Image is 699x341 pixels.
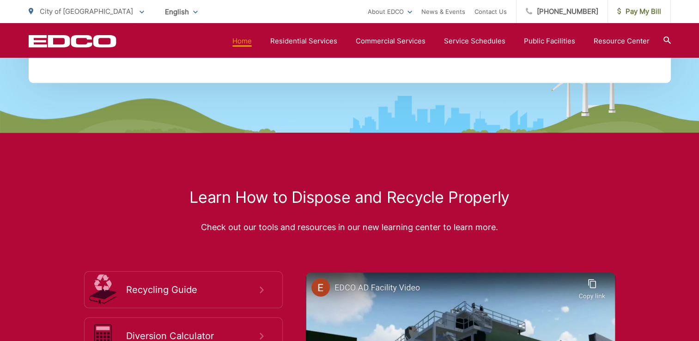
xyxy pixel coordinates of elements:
[29,35,116,48] a: EDCD logo. Return to the homepage.
[84,271,283,308] a: Recycling Guide
[421,6,465,17] a: News & Events
[126,284,260,295] span: Recycling Guide
[356,36,425,47] a: Commercial Services
[444,36,505,47] a: Service Schedules
[270,36,337,47] a: Residential Services
[368,6,412,17] a: About EDCO
[617,6,661,17] span: Pay My Bill
[158,4,205,20] span: English
[29,188,671,207] h2: Learn How to Dispose and Recycle Properly
[40,7,133,16] span: City of [GEOGRAPHIC_DATA]
[594,36,650,47] a: Resource Center
[232,36,252,47] a: Home
[524,36,575,47] a: Public Facilities
[474,6,507,17] a: Contact Us
[29,220,671,234] p: Check out our tools and resources in our new learning center to learn more.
